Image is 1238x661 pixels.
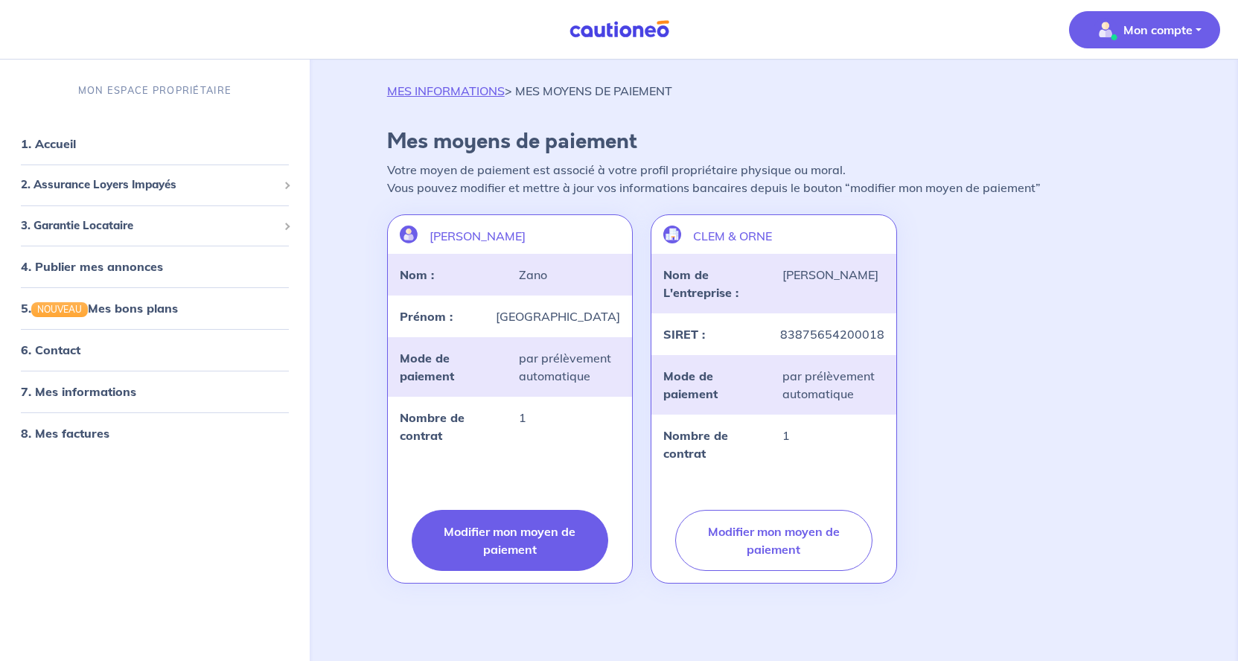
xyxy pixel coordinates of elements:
a: 4. Publier mes annonces [21,260,163,275]
span: 2. Assurance Loyers Impayés [21,177,278,194]
a: MES INFORMATIONS [387,83,505,98]
button: Modifier mon moyen de paiement [675,510,872,571]
span: 3. Garantie Locataire [21,217,278,234]
div: [GEOGRAPHIC_DATA] [487,307,629,325]
p: Mon compte [1123,21,1193,39]
a: 6. Contact [21,343,80,358]
a: 7. Mes informations [21,385,136,400]
img: illu_account_valid_menu.svg [1094,18,1117,42]
a: 1. Accueil [21,137,76,152]
a: 5.NOUVEAUMes bons plans [21,301,178,316]
div: 5.NOUVEAUMes bons plans [6,294,304,324]
button: Modifier mon moyen de paiement [412,510,608,571]
div: [PERSON_NAME] [773,266,893,301]
div: par prélèvement automatique [510,349,629,385]
strong: Mode de paiement [663,368,718,401]
div: Zano [510,266,629,284]
div: 7. Mes informations [6,377,304,407]
div: 3. Garantie Locataire [6,211,304,240]
strong: SIRET : [663,327,705,342]
button: illu_account_valid_menu.svgMon compte [1069,11,1220,48]
h3: Mes moyens de paiement [387,130,1161,155]
a: 8. Mes factures [21,427,109,441]
div: 1. Accueil [6,130,304,159]
p: > MES MOYENS DE PAIEMENT [387,82,672,100]
div: 6. Contact [6,336,304,365]
strong: Mode de paiement [400,351,454,383]
img: illu_account.svg [400,226,418,243]
strong: Nombre de contrat [400,410,465,443]
strong: Nom de L'entreprise : [663,267,738,300]
strong: Nombre de contrat [663,428,728,461]
div: 1 [773,427,893,462]
img: illu_company.svg [663,226,681,243]
div: 83875654200018 [771,325,893,343]
p: CLEM & ORNE [693,227,772,245]
strong: Prénom : [400,309,453,324]
div: 4. Publier mes annonces [6,252,304,282]
p: MON ESPACE PROPRIÉTAIRE [78,83,232,98]
img: Cautioneo [564,20,675,39]
div: 1 [510,409,629,444]
div: 8. Mes factures [6,419,304,449]
p: Votre moyen de paiement est associé à votre profil propriétaire physique ou moral. Vous pouvez mo... [387,161,1161,197]
div: 2. Assurance Loyers Impayés [6,171,304,200]
strong: Nom : [400,267,434,282]
p: [PERSON_NAME] [430,227,526,245]
div: par prélèvement automatique [773,367,893,403]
